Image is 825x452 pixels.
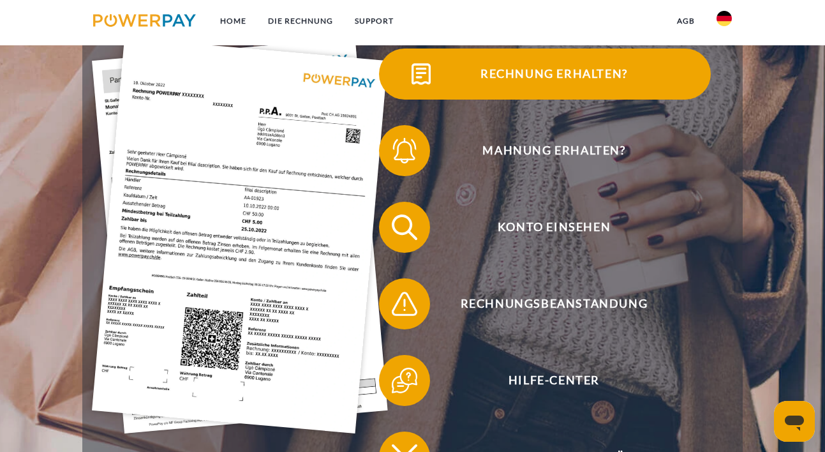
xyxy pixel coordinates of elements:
span: Konto einsehen [398,202,710,253]
button: Hilfe-Center [379,355,711,406]
img: de [717,11,732,26]
button: Konto einsehen [379,202,711,253]
span: Rechnung erhalten? [398,49,710,100]
span: Mahnung erhalten? [398,125,710,176]
button: Rechnungsbeanstandung [379,278,711,329]
img: qb_help.svg [389,365,420,396]
img: single_invoice_powerpay_de.jpg [93,38,389,433]
img: logo-powerpay.svg [93,14,196,27]
img: qb_search.svg [389,211,420,243]
iframe: Schaltfläche zum Öffnen des Messaging-Fensters [774,401,815,442]
img: qb_bill.svg [405,58,437,90]
a: agb [666,10,706,33]
img: qb_bell.svg [389,135,420,167]
img: qb_warning.svg [389,288,420,320]
a: DIE RECHNUNG [257,10,344,33]
a: SUPPORT [344,10,405,33]
button: Rechnung erhalten? [379,49,711,100]
button: Mahnung erhalten? [379,125,711,176]
span: Hilfe-Center [398,355,710,406]
span: Rechnungsbeanstandung [398,278,710,329]
a: Home [209,10,257,33]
